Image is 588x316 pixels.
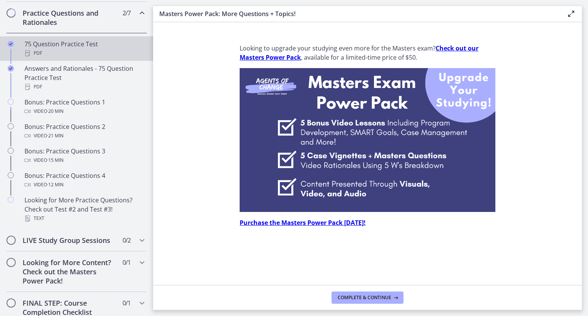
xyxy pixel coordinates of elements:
[240,44,495,62] p: Looking to upgrade your studying even more for the Masters exam? , available for a limited-time p...
[8,41,14,47] i: Completed
[47,107,64,116] span: · 20 min
[24,156,144,165] div: Video
[24,131,144,140] div: Video
[47,180,64,189] span: · 12 min
[24,64,144,91] div: Answers and Rationales - 75 Question Practice Test
[122,8,131,18] span: 2 / 7
[24,98,144,116] div: Bonus: Practice Questions 1
[24,107,144,116] div: Video
[23,236,116,245] h2: LIVE Study Group Sessions
[24,82,144,91] div: PDF
[240,68,495,212] img: Masters_Power_Pack_%282%29.png
[338,295,391,301] span: Complete & continue
[122,298,131,308] span: 0 / 1
[8,65,14,72] i: Completed
[240,218,366,227] a: Purchase the Masters Power Pack [DATE]!
[24,180,144,189] div: Video
[24,171,144,189] div: Bonus: Practice Questions 4
[47,156,64,165] span: · 15 min
[24,39,144,58] div: 75 Question Practice Test
[24,122,144,140] div: Bonus: Practice Questions 2
[24,214,144,223] div: Text
[23,258,116,285] h2: Looking for More Content? Check out the Masters Power Pack!
[24,195,144,223] div: Looking for More Practice Questions? Check out Test #2 and Test #3!
[47,131,64,140] span: · 21 min
[24,147,144,165] div: Bonus: Practice Questions 3
[332,292,403,304] button: Complete & continue
[23,8,116,27] h2: Practice Questions and Rationales
[24,49,144,58] div: PDF
[159,9,554,18] h3: Masters Power Pack: More Questions + Topics!
[122,258,131,267] span: 0 / 1
[122,236,131,245] span: 0 / 2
